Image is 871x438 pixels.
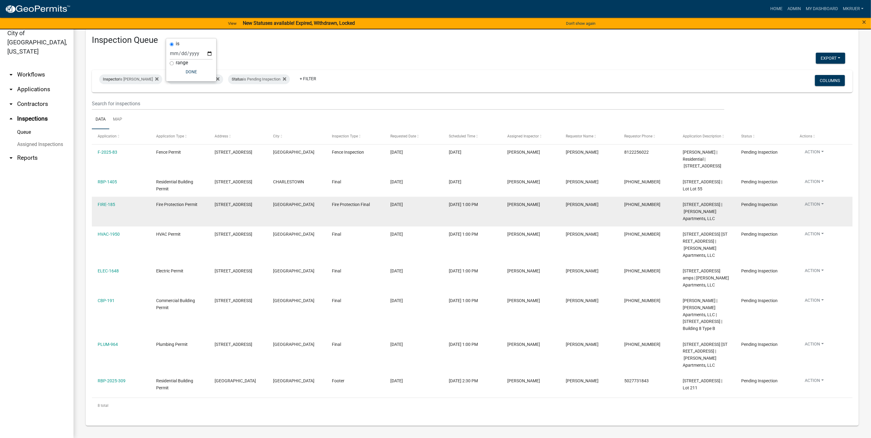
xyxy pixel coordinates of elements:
span: Assigned Inspector [507,134,539,138]
span: Fire Protection Permit [156,202,197,207]
span: JEFFERSONVILLE [273,202,315,207]
strong: New Statuses available! Expired, Withdrawn, Locked [243,20,355,26]
span: Pending Inspection [741,150,778,155]
a: F-2025-83 [98,150,117,155]
i: arrow_drop_down [7,154,15,162]
button: Action [800,377,829,386]
a: ELEC-1648 [98,268,119,273]
label: is [176,42,180,47]
span: 5027731843 [624,378,649,383]
i: arrow_drop_down [7,100,15,108]
span: Eder moran | Residential | 1814 larkspur dr, Jeffersonville IN 47130 [683,150,722,169]
span: 08/21/2025 [390,378,403,383]
span: 4501 TOWN CENTER BOULEVARD [215,202,252,207]
span: Eder moran [566,150,599,155]
a: Admin [785,3,803,15]
span: 6319 HORIZON WAY [215,179,252,184]
span: CAMERON [566,232,599,237]
span: 812-989-6355 [624,232,660,237]
a: mkruer [840,3,866,15]
i: arrow_drop_down [7,71,15,78]
div: [DATE] 1:00 PM [449,341,496,348]
span: Final [332,179,341,184]
span: Fence Permit [156,150,181,155]
span: Application [98,134,117,138]
span: JEFFERSONVILLE [273,298,315,303]
span: Footer [332,378,344,383]
span: Fence Inspection [332,150,364,155]
a: Data [92,110,109,129]
datatable-header-cell: Requested Date [385,129,443,144]
span: CAMERON [566,342,599,347]
span: 07/03/2025 [390,150,403,155]
a: Map [109,110,126,129]
datatable-header-cell: Inspection Type [326,129,385,144]
span: JEFFERSONVILLE [273,378,315,383]
a: PLUM-964 [98,342,118,347]
span: Pending Inspection [741,298,778,303]
span: Mike Kruer [507,378,540,383]
span: 4501 TOWN CENTER BOULEVARD [215,298,252,303]
span: Application Description [683,134,722,138]
button: Action [800,149,829,158]
span: Residential Building Permit [156,378,193,390]
span: Electric Permit [156,268,183,273]
button: Action [800,178,829,187]
a: RBP-1405 [98,179,117,184]
span: 4644 Red Tail Ridge, Jeffersonville, IN 47130 | Lot 211 [683,378,723,390]
span: JEFFERSONVILLE [273,342,315,347]
span: 812-989-6355 [624,298,660,303]
div: [DATE] [449,178,496,185]
span: Application Type [156,134,184,138]
div: is [PERSON_NAME] [99,74,162,84]
span: 08/21/2025 [390,298,403,303]
span: Mike Kruer [507,179,540,184]
span: 4501 TOWN CENTER BOULEVARD [215,268,252,273]
span: CAMERON [566,202,599,207]
div: [DATE] 1:00 PM [449,297,496,304]
button: Action [800,201,829,210]
span: 4501 TOWN CENTER BOULEVARD [215,342,252,347]
span: 812-820-1832 [624,179,660,184]
span: 08/21/2025 [390,179,403,184]
span: JEFFERSONVILLE [273,232,315,237]
span: Mike Kruer [507,202,540,207]
span: 4501 TOWN CENTER BOULEVARD [215,232,252,237]
span: Pending Inspection [741,202,778,207]
span: Final [332,298,341,303]
span: 4501 TOWN CENTER BOULEVARD building 8 -3200 amps | Warren Apartments, LLC [683,268,729,287]
span: Mike Kruer [507,342,540,347]
span: 6319 HORIZON WAY CHARLESTOWN, IN 47111 | Lot Lot 55 [683,179,723,191]
span: HVAC Permit [156,232,181,237]
span: Actions [800,134,813,138]
datatable-header-cell: Requestor Phone [618,129,677,144]
button: Close [862,18,866,26]
datatable-header-cell: Requestor Name [560,129,618,144]
span: 08/21/2025 [390,342,403,347]
label: range [176,61,188,66]
datatable-header-cell: Application [92,129,150,144]
span: 4501 TOWN CENTER BOULEVARD 4501 Town Center Blvd., Building 8 | Warren Apartments, LLC [683,232,728,257]
span: Plumbing Permit [156,342,188,347]
a: HVAC-1950 [98,232,120,237]
button: Columns [815,75,845,86]
div: 8 total [92,398,853,413]
div: [DATE] 1:00 PM [449,231,496,238]
div: [DATE] 2:30 PM [449,377,496,384]
a: Home [768,3,785,15]
span: Commercial Building Permit [156,298,195,310]
span: Status [741,134,752,138]
span: Fire Protection Final [332,202,370,207]
i: arrow_drop_down [7,86,15,93]
span: Inspector [103,77,119,81]
span: JEFFERSONVILLE [273,268,315,273]
span: 08/21/2025 [390,202,403,207]
span: 4501 TOWN CENTER BOULEVARD Building 8 | Warren Apartments, LLC [683,202,723,221]
span: Requestor Name [566,134,593,138]
a: + Filter [295,73,321,84]
span: Address [215,134,228,138]
datatable-header-cell: Assigned Inspector [501,129,560,144]
button: Action [800,297,829,306]
i: arrow_drop_up [7,115,15,122]
span: Mike Kruer [507,150,540,155]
